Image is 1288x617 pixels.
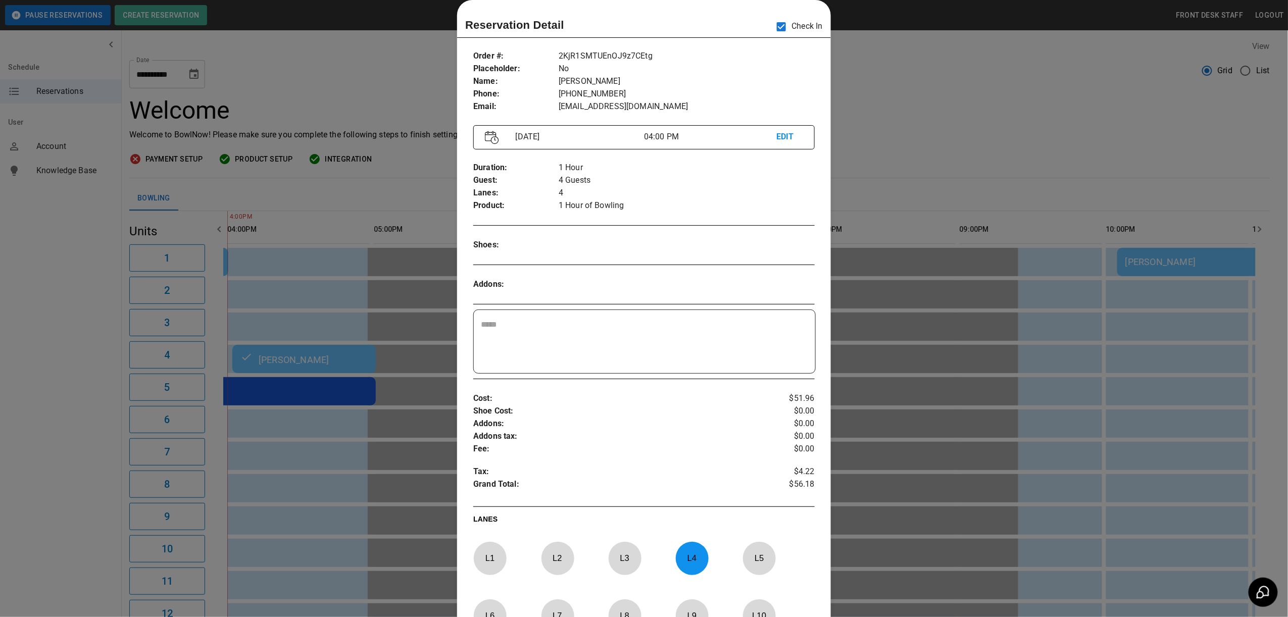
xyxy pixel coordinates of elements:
p: 4 Guests [559,174,815,187]
p: Addons tax : [473,430,758,443]
p: Product : [473,199,559,212]
p: Order # : [473,50,559,63]
p: No [559,63,815,75]
p: L 3 [608,546,641,570]
p: Shoe Cost : [473,405,758,418]
p: Reservation Detail [465,17,564,33]
p: Name : [473,75,559,88]
p: $0.00 [758,405,815,418]
p: Cost : [473,392,758,405]
p: $0.00 [758,418,815,430]
p: EDIT [776,131,803,143]
p: [DATE] [512,131,644,143]
p: Check In [771,16,823,37]
p: $0.00 [758,430,815,443]
p: Lanes : [473,187,559,199]
p: 1 Hour of Bowling [559,199,815,212]
p: [PERSON_NAME] [559,75,815,88]
p: [EMAIL_ADDRESS][DOMAIN_NAME] [559,100,815,113]
p: L 2 [541,546,574,570]
p: [PHONE_NUMBER] [559,88,815,100]
p: $56.18 [758,478,815,493]
img: Vector [485,131,499,144]
p: $0.00 [758,443,815,455]
p: Addons : [473,278,559,291]
p: L 4 [675,546,709,570]
p: $4.22 [758,466,815,478]
p: LANES [473,514,815,528]
p: Duration : [473,162,559,174]
p: 1 Hour [559,162,815,174]
p: Guest : [473,174,559,187]
p: Shoes : [473,239,559,251]
p: Grand Total : [473,478,758,493]
p: 04:00 PM [644,131,776,143]
p: Placeholder : [473,63,559,75]
p: $51.96 [758,392,815,405]
p: Fee : [473,443,758,455]
p: L 1 [473,546,507,570]
p: L 5 [742,546,776,570]
p: Tax : [473,466,758,478]
p: Email : [473,100,559,113]
p: Phone : [473,88,559,100]
p: Addons : [473,418,758,430]
p: 2KjR1SMTUEnOJ9z7CEtg [559,50,815,63]
p: 4 [559,187,815,199]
